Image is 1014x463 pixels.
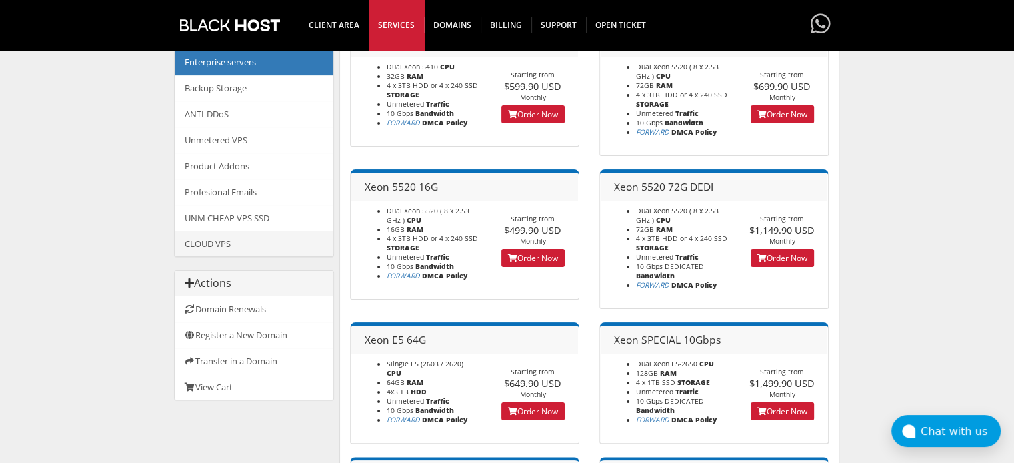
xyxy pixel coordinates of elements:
span: $1,499.90 USD [749,376,815,390]
a: FORWARD [636,127,669,137]
span: 4 x 3TB HDD or 4 x 240 SSD [636,234,727,243]
span: Dual Xeon E5-2650 [636,359,697,368]
a: FORWARD [387,118,420,127]
span: Xeon 5520 72G DEDI [614,179,713,194]
b: RAM [656,225,673,234]
a: Order Now [501,402,565,420]
b: Bandwidth [415,406,454,415]
b: Bandwidth [636,271,675,280]
b: Traffic [675,387,699,396]
a: Unmetered VPS [175,127,333,153]
span: 16GB [387,225,405,234]
span: 10 Gbps [636,118,663,127]
b: HDD [411,387,427,396]
span: 64GB [387,378,405,387]
span: Billing [481,17,532,33]
i: All abuse reports are forwarded [636,415,669,424]
a: ANTI-DDoS [175,101,333,127]
b: DMCA Policy [422,118,467,127]
span: Unmetered [387,396,424,406]
span: $599.90 USD [504,79,561,93]
span: 10 Gbps [387,406,413,415]
b: RAM [407,225,423,234]
b: Bandwidth [415,109,454,118]
b: RAM [407,378,423,387]
span: $699.90 USD [753,79,811,93]
i: All abuse reports are forwarded [636,280,669,290]
span: $499.90 USD [504,223,561,236]
div: Starting from Monthly [487,70,579,102]
b: CPU [656,71,671,81]
b: CPU [656,215,671,225]
a: Product Addons [175,153,333,179]
a: FORWARD [636,415,669,424]
span: 4 x 3TB HDD or 4 x 240 SSD [636,90,727,99]
span: 4x3 TB [387,387,409,396]
span: 32GB [387,71,405,81]
span: Unmetered [636,109,673,118]
span: Unmetered [387,252,424,262]
b: STORAGE [387,243,419,252]
span: Unmetered [636,252,673,262]
span: 10 Gbps DEDICATED [636,396,704,406]
div: Chat with us [921,425,1001,438]
span: 10 Gbps [387,109,413,118]
span: Open Ticket [586,17,655,33]
span: Dual Xeon 5520 ( 8 x 2.53 GHz ) [636,206,719,225]
span: 4 x 3TB HDD or 4 x 240 SSD [387,81,478,90]
i: All abuse reports are forwarded [387,118,420,127]
span: Domains [424,17,481,33]
a: Enterprise servers [175,49,333,75]
b: RAM [407,71,423,81]
span: Xeon 5520 16G [365,179,438,194]
a: Order Now [501,249,565,267]
b: DMCA Policy [422,415,467,424]
span: Slingle E5 (2603 / 2620) [387,359,463,368]
a: Profesional Emails [175,179,333,205]
b: RAM [656,81,673,90]
a: Order Now [751,105,814,123]
span: 4 x 3TB HDD or 4 x 240 SSD [387,234,478,243]
b: CPU [387,368,401,378]
span: Xeon E5 64G [365,332,426,347]
b: CPU [699,359,714,368]
a: Order Now [501,105,565,123]
div: Starting from Monthly [737,70,828,102]
b: DMCA Policy [671,415,717,424]
span: 72GB [636,81,654,90]
i: All abuse reports are forwarded [636,127,669,137]
span: 10 Gbps [387,262,413,271]
span: 72GB [636,225,654,234]
b: DMCA Policy [422,271,467,280]
span: $649.90 USD [504,376,561,390]
a: CLOUD VPS [175,231,333,256]
div: Starting from Monthly [737,214,828,246]
b: Traffic [675,109,699,118]
span: CLIENT AREA [299,17,369,33]
span: Xeon SPECIAL 10Gbps [614,332,721,347]
a: View Cart [175,374,333,400]
a: UNM CHEAP VPS SSD [175,205,333,231]
b: STORAGE [636,99,669,109]
b: Bandwidth [636,406,675,415]
h3: Actions [185,278,323,290]
a: Transfer in a Domain [175,348,333,374]
a: Domain Renewals [175,296,333,322]
b: DMCA Policy [671,127,717,137]
a: FORWARD [387,415,420,424]
b: STORAGE [387,90,419,99]
span: Dual Xeon 5520 ( 8 x 2.53 GHz ) [636,62,719,81]
b: DMCA Policy [671,280,717,290]
a: Order Now [751,402,814,420]
div: Starting from Monthly [737,367,828,399]
div: Starting from Monthly [487,367,579,399]
span: Dual Xeon 5410 [387,62,438,71]
b: Traffic [426,252,449,262]
span: $1,149.90 USD [749,223,815,236]
a: FORWARD [636,280,669,290]
b: Bandwidth [665,118,703,127]
div: Starting from Monthly [487,214,579,246]
i: All abuse reports are forwarded [387,415,420,424]
b: Bandwidth [415,262,454,271]
span: 10 Gbps DEDICATED [636,262,704,271]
